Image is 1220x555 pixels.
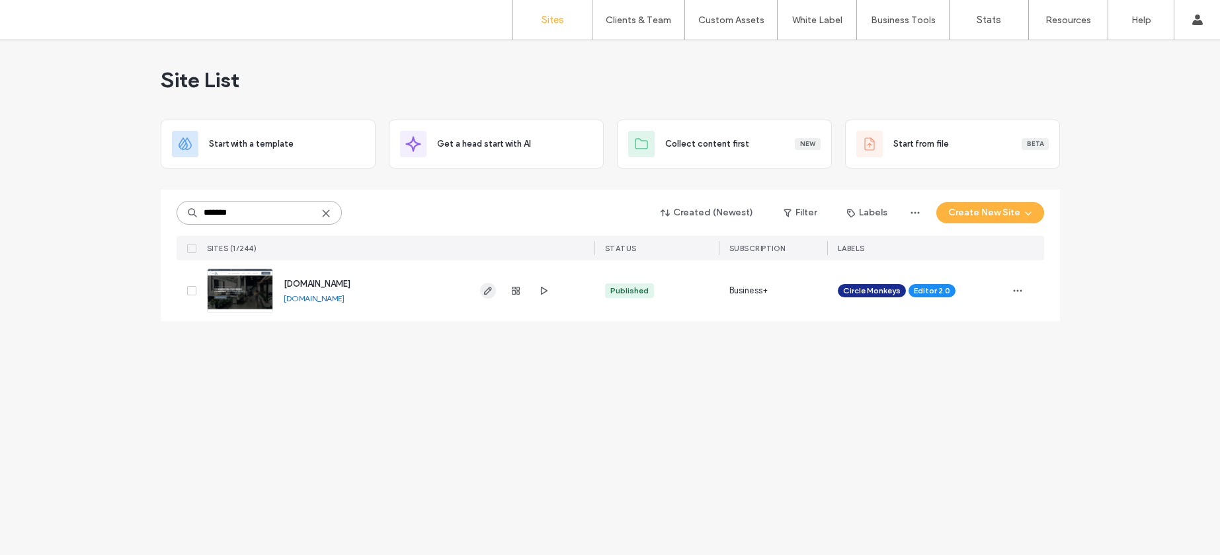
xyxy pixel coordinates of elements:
label: Help [1131,15,1151,26]
span: SITES (1/244) [207,244,257,253]
span: STATUS [605,244,637,253]
label: Clients & Team [606,15,671,26]
label: Sites [542,14,564,26]
span: Get a head start with AI [437,137,531,151]
label: Business Tools [871,15,936,26]
div: Get a head start with AI [389,120,604,168]
div: New [795,138,821,150]
span: Circle Monkeys [843,285,901,297]
span: Site List [161,67,239,93]
span: SUBSCRIPTION [729,244,786,253]
span: LABELS [838,244,865,253]
div: Start from fileBeta [845,120,1060,168]
div: Collect content firstNew [617,120,832,168]
a: [DOMAIN_NAME] [284,279,350,289]
div: Published [610,285,649,297]
span: Editor 2.0 [914,285,950,297]
label: Resources [1045,15,1091,26]
label: Stats [977,14,1001,26]
button: Labels [835,202,899,223]
div: Start with a template [161,120,376,168]
span: Start with a template [209,137,294,151]
button: Filter [770,202,830,223]
button: Created (Newest) [649,202,765,223]
span: Collect content first [665,137,749,151]
span: Start from file [893,137,949,151]
div: Beta [1022,138,1049,150]
a: [DOMAIN_NAME] [284,293,345,303]
button: Create New Site [936,202,1044,223]
label: White Label [792,15,842,26]
label: Custom Assets [698,15,764,26]
span: Business+ [729,284,768,297]
span: Help [30,9,58,21]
